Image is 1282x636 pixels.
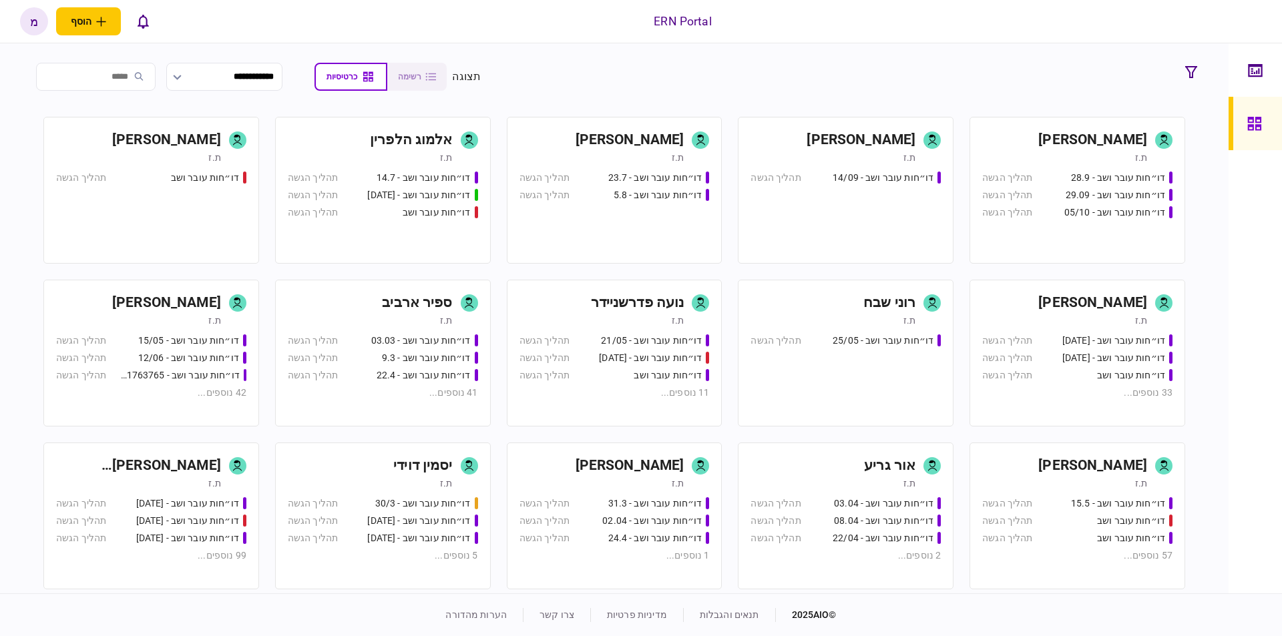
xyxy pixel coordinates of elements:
div: 11 נוספים ... [519,386,710,400]
div: דו״חות עובר ושב - 03.04 [834,497,933,511]
div: 99 נוספים ... [56,549,246,563]
div: נועה פדרשניידר [591,292,684,314]
div: תהליך הגשה [288,531,338,545]
div: תהליך הגשה [751,171,801,185]
div: דו״חות עובר ושב - 30/3 [375,497,471,511]
div: ת.ז [1135,476,1147,490]
div: תהליך הגשה [56,351,106,365]
div: ת.ז [440,151,452,164]
a: רוני שבחת.זדו״חות עובר ושב - 25/05תהליך הגשה [738,280,953,426]
div: תהליך הגשה [56,368,106,382]
a: אלמוג הלפריןת.זדו״חות עובר ושב - 14.7תהליך הגשהדו״חות עובר ושב - 15.07.25תהליך הגשהדו״חות עובר וש... [275,117,491,264]
div: ת.ז [440,314,452,327]
div: דו״חות עובר ושב - 03.03 [371,334,471,348]
div: תהליך הגשה [982,188,1032,202]
a: צרו קשר [540,609,574,620]
div: דו״חות עובר ושב - 31.3 [608,497,702,511]
div: דו״חות עובר ושב - 19.3.25 [136,514,239,528]
a: [PERSON_NAME]ת.זדו״חות עובר ושב - 31.3תהליך הגשהדו״חות עובר ושב - 02.04תהליך הגשהדו״חות עובר ושב ... [507,442,722,589]
div: דו״חות עובר ושב - 02.04 [602,514,702,528]
div: [PERSON_NAME] [112,129,221,151]
a: יסמין דוידית.זדו״חות עובר ושב - 30/3תהליך הגשהדו״חות עובר ושב - 31.08.25תהליך הגשהדו״חות עובר ושב... [275,442,491,589]
div: 42 נוספים ... [56,386,246,400]
div: תהליך הגשה [519,497,570,511]
div: [PERSON_NAME] [1038,455,1147,476]
div: [PERSON_NAME] [112,292,221,314]
div: ת.ז [903,151,915,164]
a: [PERSON_NAME] [PERSON_NAME]ת.זדו״חות עובר ושב - 19/03/2025תהליך הגשהדו״חות עובר ושב - 19.3.25תהלי... [43,442,259,589]
button: פתח רשימת התראות [129,7,157,35]
div: תהליך הגשה [519,188,570,202]
div: © 2025 AIO [775,608,837,622]
div: דו״חות עובר ושב [634,368,702,382]
div: תהליך הגשה [982,171,1032,185]
div: דו״חות עובר ושב - 15.07.25 [367,188,470,202]
div: ת.ז [208,476,220,490]
div: דו״חות עובר ושב [1097,531,1165,545]
div: דו״חות עובר ושב - 25/05 [833,334,933,348]
div: תצוגה [452,69,481,85]
div: ת.ז [1135,151,1147,164]
div: תהליך הגשה [288,368,338,382]
div: דו״חות עובר ושב - 24.4 [608,531,702,545]
div: דו״חות עובר ושב - 12/06 [138,351,239,365]
div: אור גריע [864,455,915,476]
div: תהליך הגשה [751,334,801,348]
div: תהליך הגשה [519,514,570,528]
a: אור גריעת.זדו״חות עובר ושב - 03.04תהליך הגשהדו״חות עובר ושב - 08.04תהליך הגשהדו״חות עובר ושב - 22... [738,442,953,589]
div: דו״חות עובר ושב [1097,368,1165,382]
a: תנאים והגבלות [700,609,759,620]
div: תהליך הגשה [982,368,1032,382]
div: תהליך הגשה [56,514,106,528]
div: ת.ז [208,314,220,327]
div: דו״חות עובר ושב - 14/09 [833,171,933,185]
div: ת.ז [440,476,452,490]
div: תהליך הגשה [56,497,106,511]
div: [PERSON_NAME] [1038,292,1147,314]
div: ת.ז [672,476,684,490]
div: דו״חות עובר ושב - 03/06/25 [599,351,702,365]
div: ת.ז [903,476,915,490]
a: [PERSON_NAME]ת.זדו״חות עובר ושב - 14/09תהליך הגשה [738,117,953,264]
div: 33 נוספים ... [982,386,1172,400]
div: דו״חות עובר ושב - 25.06.25 [1062,334,1165,348]
div: תהליך הגשה [288,206,338,220]
div: תהליך הגשה [519,351,570,365]
div: דו״חות עובר ושב - 31.08.25 [367,514,470,528]
div: תהליך הגשה [519,531,570,545]
div: תהליך הגשה [519,171,570,185]
div: ת.ז [672,151,684,164]
div: תהליך הגשה [56,531,106,545]
div: 2 נוספים ... [751,549,941,563]
div: [PERSON_NAME] [576,129,684,151]
div: תהליך הגשה [982,531,1032,545]
div: יסמין דוידי [393,455,452,476]
a: [PERSON_NAME]ת.זדו״חות עובר ושב - 28.9תהליך הגשהדו״חות עובר ושב - 29.09תהליך הגשהדו״חות עובר ושב ... [970,117,1185,264]
div: תהליך הגשה [982,514,1032,528]
div: 41 נוספים ... [288,386,478,400]
div: דו״חות עובר ושב - 19/03/2025 [136,497,239,511]
div: דו״חות עובר ושב - 511763765 18/06 [120,368,239,382]
span: רשימה [398,72,421,81]
span: כרטיסיות [327,72,357,81]
div: תהליך הגשה [519,368,570,382]
div: רוני שבח [863,292,915,314]
div: דו״חות עובר ושב - 28.9 [1071,171,1165,185]
div: ת.ז [1135,314,1147,327]
div: ת.ז [672,314,684,327]
div: דו״חות עובר ושב - 29.09 [1066,188,1165,202]
div: דו״חות עובר ושב - 15.5 [1071,497,1165,511]
button: כרטיסיות [314,63,387,91]
a: הערות מהדורה [445,609,507,620]
div: דו״חות עובר ושב - 02/09/25 [367,531,470,545]
div: אלמוג הלפרין [370,129,453,151]
div: תהליך הגשה [56,334,106,348]
div: ת.ז [208,151,220,164]
div: תהליך הגשה [751,497,801,511]
div: תהליך הגשה [288,188,338,202]
div: מ [20,7,48,35]
div: דו״חות עובר ושב - 14.7 [377,171,471,185]
a: [PERSON_NAME]ת.זדו״חות עובר ושב - 15/05תהליך הגשהדו״חות עובר ושב - 12/06תהליך הגשהדו״חות עובר ושב... [43,280,259,426]
a: [PERSON_NAME]ת.זדו״חות עובר ושבתהליך הגשה [43,117,259,264]
div: דו״חות עובר ושב [171,171,239,185]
